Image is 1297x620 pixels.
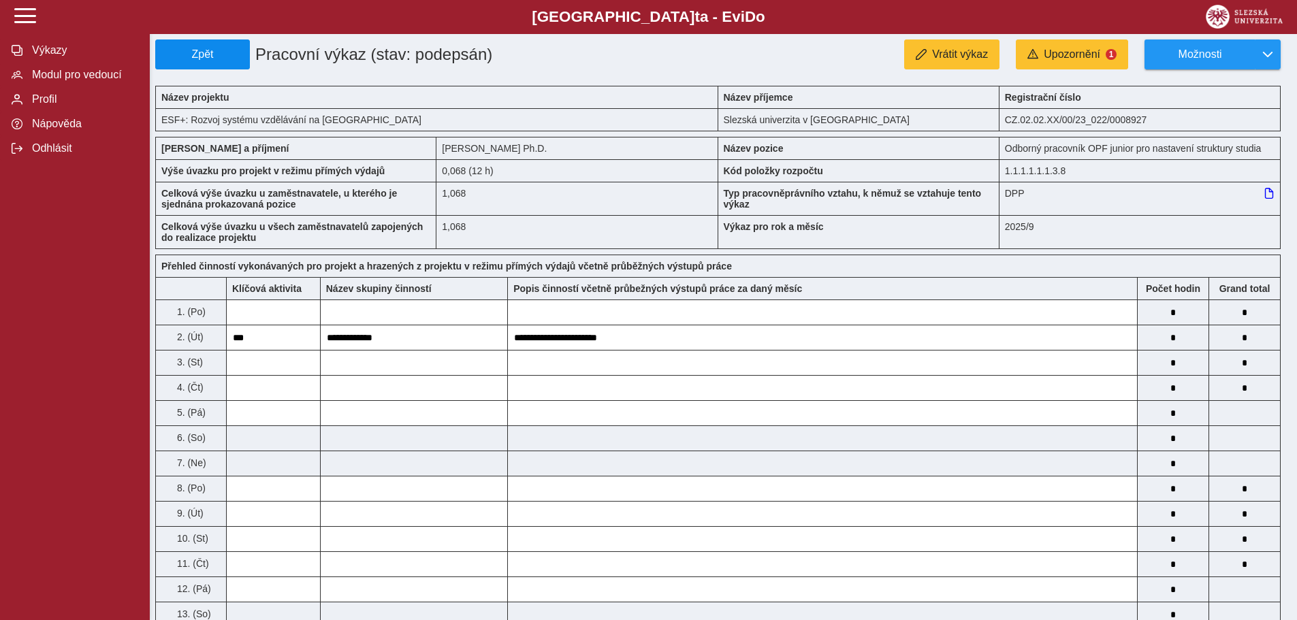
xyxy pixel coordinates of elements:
[174,331,204,342] span: 2. (Út)
[41,8,1256,26] b: [GEOGRAPHIC_DATA] a - Evi
[161,261,732,272] b: Přehled činností vykonávaných pro projekt a hrazených z projektu v režimu přímých výdajů včetně p...
[724,188,982,210] b: Typ pracovněprávního vztahu, k němuž se vztahuje tento výkaz
[155,39,250,69] button: Zpět
[1206,5,1283,29] img: logo_web_su.png
[1138,283,1208,294] b: Počet hodin
[28,69,138,81] span: Modul pro vedoucí
[174,533,208,544] span: 10. (St)
[1209,283,1280,294] b: Suma za den přes všechny výkazy
[1106,49,1117,60] span: 1
[250,39,628,69] h1: Pracovní výkaz (stav: podepsán)
[756,8,765,25] span: o
[1005,92,1081,103] b: Registrační číslo
[904,39,999,69] button: Vrátit výkaz
[28,44,138,56] span: Výkazy
[174,306,206,317] span: 1. (Po)
[724,92,793,103] b: Název příjemce
[1156,48,1244,61] span: Možnosti
[932,48,988,61] span: Vrátit výkaz
[999,215,1281,249] div: 2025/9
[28,93,138,105] span: Profil
[161,221,423,243] b: Celková výše úvazku u všech zaměstnavatelů zapojených do realizace projektu
[174,508,204,519] span: 9. (Út)
[174,608,211,619] span: 13. (So)
[724,221,824,232] b: Výkaz pro rok a měsíc
[999,182,1281,215] div: DPP
[174,583,211,594] span: 12. (Pá)
[718,108,999,131] div: Slezská univerzita v [GEOGRAPHIC_DATA]
[724,165,823,176] b: Kód položky rozpočtu
[999,108,1281,131] div: CZ.02.02.XX/00/23_022/0008927
[436,182,718,215] div: 1,068
[1144,39,1255,69] button: Možnosti
[999,159,1281,182] div: 1.1.1.1.1.1.3.8
[161,188,397,210] b: Celková výše úvazku u zaměstnavatele, u kterého je sjednána prokazovaná pozice
[174,483,206,493] span: 8. (Po)
[436,215,718,249] div: 1,068
[694,8,699,25] span: t
[174,457,206,468] span: 7. (Ne)
[161,165,385,176] b: Výše úvazku pro projekt v režimu přímých výdajů
[174,407,206,418] span: 5. (Pá)
[1044,48,1100,61] span: Upozornění
[174,382,204,393] span: 4. (Čt)
[161,92,229,103] b: Název projektu
[724,143,784,154] b: Název pozice
[436,159,718,182] div: 0,544 h / den. 2,72 h / týden.
[326,283,432,294] b: Název skupiny činností
[161,48,244,61] span: Zpět
[28,118,138,130] span: Nápověda
[174,558,209,569] span: 11. (Čt)
[1016,39,1128,69] button: Upozornění1
[155,108,718,131] div: ESF+: Rozvoj systému vzdělávání na [GEOGRAPHIC_DATA]
[174,357,203,368] span: 3. (St)
[28,142,138,154] span: Odhlásit
[999,137,1281,159] div: Odborný pracovník OPF junior pro nastavení struktury studia
[232,283,302,294] b: Klíčová aktivita
[174,432,206,443] span: 6. (So)
[745,8,756,25] span: D
[513,283,802,294] b: Popis činností včetně průbežných výstupů práce za daný měsíc
[436,137,718,159] div: [PERSON_NAME] Ph.D.
[161,143,289,154] b: [PERSON_NAME] a příjmení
